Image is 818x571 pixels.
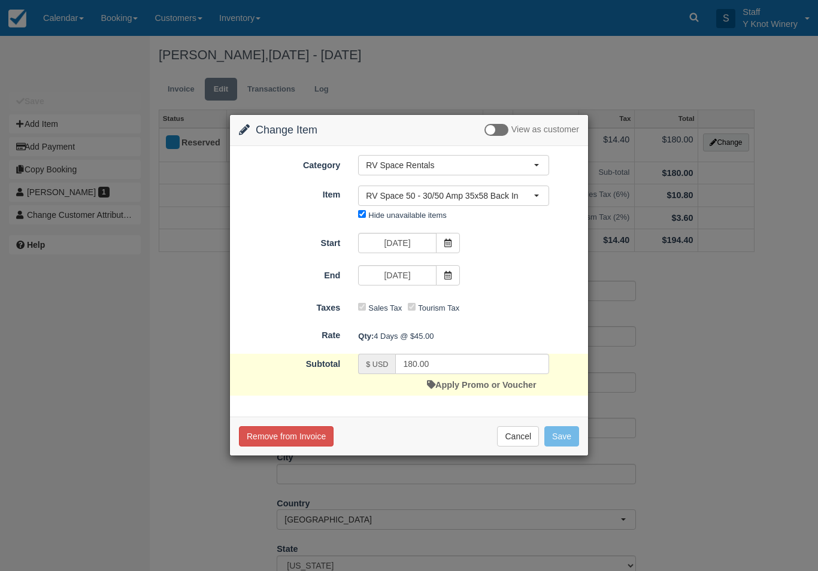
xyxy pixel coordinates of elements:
[497,426,539,447] button: Cancel
[368,211,446,220] label: Hide unavailable items
[230,354,349,370] label: Subtotal
[230,265,349,282] label: End
[239,426,334,447] button: Remove from Invoice
[366,159,534,171] span: RV Space Rentals
[230,184,349,201] label: Item
[427,380,536,390] a: Apply Promo or Voucher
[366,360,388,369] small: $ USD
[230,233,349,250] label: Start
[230,155,349,172] label: Category
[358,332,374,341] strong: Qty
[349,326,588,346] div: 4 Days @ $45.00
[368,303,402,312] label: Sales Tax
[418,303,459,312] label: Tourism Tax
[256,124,317,136] span: Change Item
[358,155,549,175] button: RV Space Rentals
[230,297,349,314] label: Taxes
[511,125,579,135] span: View as customer
[366,190,534,202] span: RV Space 50 - 30/50 Amp 35x58 Back In
[230,325,349,342] label: Rate
[544,426,579,447] button: Save
[358,186,549,206] button: RV Space 50 - 30/50 Amp 35x58 Back In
